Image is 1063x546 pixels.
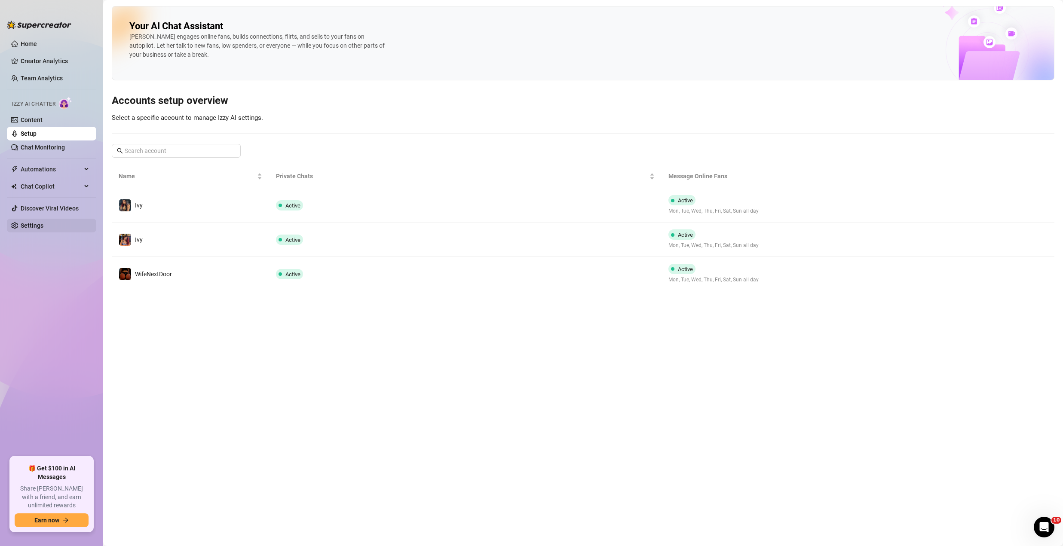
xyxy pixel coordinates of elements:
[135,202,143,209] span: Ivy
[15,464,89,481] span: 🎁 Get $100 in AI Messages
[112,165,269,188] th: Name
[11,166,18,173] span: thunderbolt
[119,234,131,246] img: Ivy
[269,165,662,188] th: Private Chats
[285,202,300,209] span: Active
[276,171,648,181] span: Private Chats
[7,21,71,29] img: logo-BBDzfeDw.svg
[1051,517,1061,524] span: 10
[678,266,693,272] span: Active
[59,97,72,109] img: AI Chatter
[21,116,43,123] a: Content
[21,162,82,176] span: Automations
[125,146,229,156] input: Search account
[21,130,37,137] a: Setup
[668,241,759,250] span: Mon, Tue, Wed, Thu, Fri, Sat, Sun all day
[668,207,759,215] span: Mon, Tue, Wed, Thu, Fri, Sat, Sun all day
[117,148,123,154] span: search
[129,32,387,59] div: [PERSON_NAME] engages online fans, builds connections, flirts, and sells to your fans on autopilo...
[112,114,263,122] span: Select a specific account to manage Izzy AI settings.
[21,40,37,47] a: Home
[21,75,63,82] a: Team Analytics
[285,271,300,278] span: Active
[12,100,55,108] span: Izzy AI Chatter
[119,171,255,181] span: Name
[21,54,89,68] a: Creator Analytics
[21,205,79,212] a: Discover Viral Videos
[135,271,172,278] span: WifeNextDoor
[119,199,131,211] img: Ivy
[11,183,17,189] img: Chat Copilot
[15,485,89,510] span: Share [PERSON_NAME] with a friend, and earn unlimited rewards
[21,180,82,193] span: Chat Copilot
[129,20,223,32] h2: Your AI Chat Assistant
[63,517,69,523] span: arrow-right
[34,517,59,524] span: Earn now
[15,513,89,527] button: Earn nowarrow-right
[662,165,923,188] th: Message Online Fans
[678,232,693,238] span: Active
[1034,517,1054,537] iframe: Intercom live chat
[285,237,300,243] span: Active
[668,276,759,284] span: Mon, Tue, Wed, Thu, Fri, Sat, Sun all day
[21,222,43,229] a: Settings
[119,268,131,280] img: WifeNextDoor
[112,94,1054,108] h3: Accounts setup overview
[135,236,143,243] span: Ivy
[678,197,693,204] span: Active
[21,144,65,151] a: Chat Monitoring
